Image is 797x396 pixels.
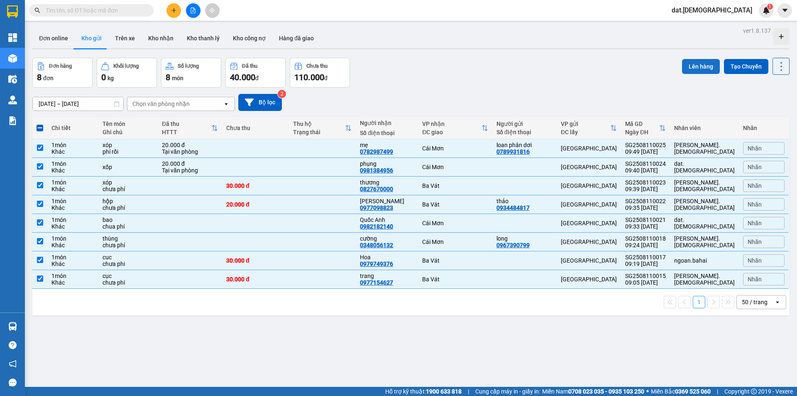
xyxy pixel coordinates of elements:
[132,100,190,108] div: Chọn văn phòng nhận
[9,341,17,349] span: question-circle
[496,242,530,248] div: 0967390799
[561,145,617,152] div: [GEOGRAPHIC_DATA]
[360,186,393,192] div: 0827670000
[238,94,282,111] button: Bộ lọc
[51,254,94,261] div: 1 món
[103,164,154,170] div: xốp
[475,387,540,396] span: Cung cấp máy in - giấy in:
[103,216,154,223] div: bao
[108,28,142,48] button: Trên xe
[51,261,94,267] div: Khác
[51,235,94,242] div: 1 món
[748,164,762,170] span: Nhãn
[226,182,285,189] div: 30.000 đ
[767,4,773,10] sup: 1
[33,97,123,111] input: Select a date range.
[7,5,18,18] img: logo-vxr
[51,198,94,204] div: 1 món
[748,145,762,152] span: Nhãn
[717,387,718,396] span: |
[360,235,414,242] div: cường
[51,160,94,167] div: 1 món
[103,273,154,279] div: cục
[422,239,488,245] div: Cái Mơn
[625,204,666,211] div: 09:35 [DATE]
[621,117,670,139] th: Toggle SortBy
[293,121,345,127] div: Thu hộ
[97,8,117,17] span: Nhận:
[75,28,108,48] button: Kho gửi
[674,142,735,155] div: vann.bahai
[46,6,144,15] input: Tìm tên, số ĐT hoặc mã đơn
[625,148,666,155] div: 09:49 [DATE]
[422,220,488,226] div: Cái Mơn
[226,257,285,264] div: 30.000 đ
[226,28,272,48] button: Kho công nợ
[748,239,762,245] span: Nhãn
[161,58,221,88] button: Số lượng8món
[773,28,790,45] div: Tạo kho hàng mới
[674,273,735,286] div: vann.bahai
[230,72,255,82] span: 40.000
[142,28,180,48] button: Kho nhận
[293,129,345,135] div: Trạng thái
[665,5,759,15] span: dat.[DEMOGRAPHIC_DATA]
[385,387,462,396] span: Hỗ trợ kỹ thuật:
[51,273,94,279] div: 1 món
[674,179,735,192] div: vann.bahai
[561,121,610,127] div: VP gửi
[37,72,42,82] span: 8
[79,59,90,71] span: SL
[360,204,393,211] div: 0977098823
[625,279,666,286] div: 09:05 [DATE]
[51,279,94,286] div: Khác
[625,160,666,167] div: SG2508110024
[674,216,735,230] div: dat.bahai
[186,3,200,18] button: file-add
[625,121,659,127] div: Mã GD
[496,148,530,155] div: 0789931816
[8,116,17,125] img: solution-icon
[422,182,488,189] div: Ba Vát
[625,142,666,148] div: SG2508110025
[7,60,164,71] div: Tên hàng: thùng ( : 1 )
[103,148,154,155] div: phí rồi
[8,54,17,63] img: warehouse-icon
[781,7,789,14] span: caret-down
[360,167,393,174] div: 0981384956
[751,389,757,394] span: copyright
[9,379,17,386] span: message
[172,75,183,81] span: món
[743,26,771,35] div: ver 1.8.137
[113,63,139,69] div: Khối lượng
[205,3,220,18] button: aim
[625,129,659,135] div: Ngày ĐH
[674,257,735,264] div: ngoan.bahai
[422,121,482,127] div: VP nhận
[8,96,17,104] img: warehouse-icon
[422,145,488,152] div: Cái Mơn
[103,235,154,242] div: thùng
[103,198,154,204] div: hộp
[96,44,165,55] div: 80.000
[51,148,94,155] div: Khác
[162,142,218,148] div: 20.000 đ
[51,186,94,192] div: Khác
[561,201,617,208] div: [GEOGRAPHIC_DATA]
[674,125,735,131] div: Nhân viên
[774,299,781,305] svg: open
[496,198,553,204] div: thảo
[360,179,414,186] div: thương
[9,360,17,368] span: notification
[255,75,259,81] span: đ
[49,63,72,69] div: Đơn hàng
[426,388,462,395] strong: 1900 633 818
[682,59,720,74] button: Lên hàng
[360,279,393,286] div: 0977154627
[43,75,54,81] span: đơn
[625,254,666,261] div: SG2508110017
[51,223,94,230] div: Khác
[294,72,324,82] span: 110.000
[360,261,393,267] div: 0979749376
[724,59,768,74] button: Tạo Chuyến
